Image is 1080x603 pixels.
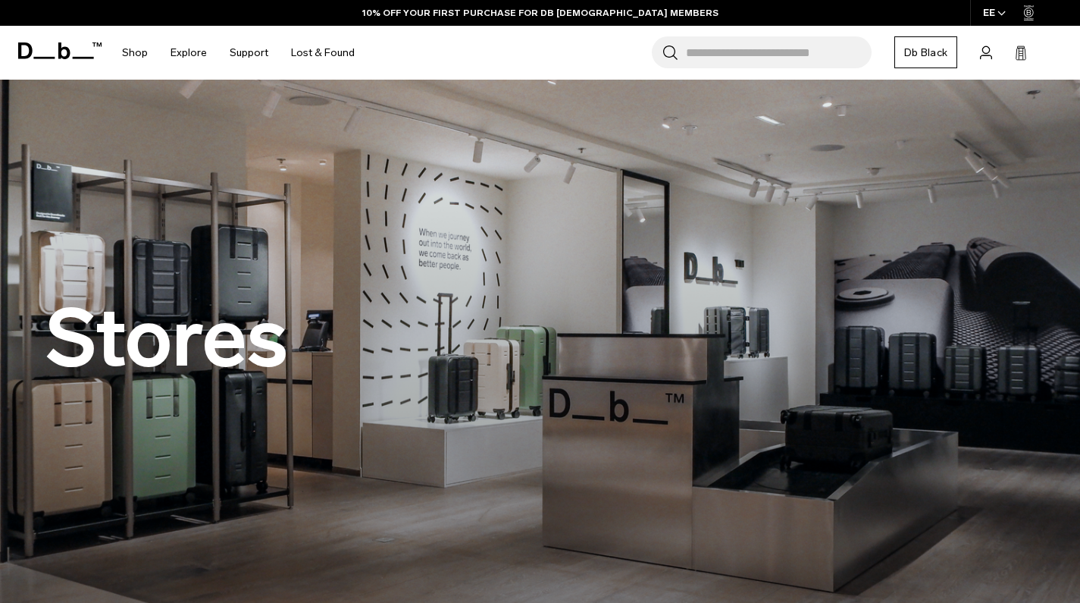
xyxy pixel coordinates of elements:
a: Explore [171,26,207,80]
nav: Main Navigation [111,26,366,80]
a: Lost & Found [291,26,355,80]
a: Shop [122,26,148,80]
a: 10% OFF YOUR FIRST PURCHASE FOR DB [DEMOGRAPHIC_DATA] MEMBERS [362,6,718,20]
a: Support [230,26,268,80]
h2: Stores [45,299,288,378]
a: Db Black [894,36,957,68]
